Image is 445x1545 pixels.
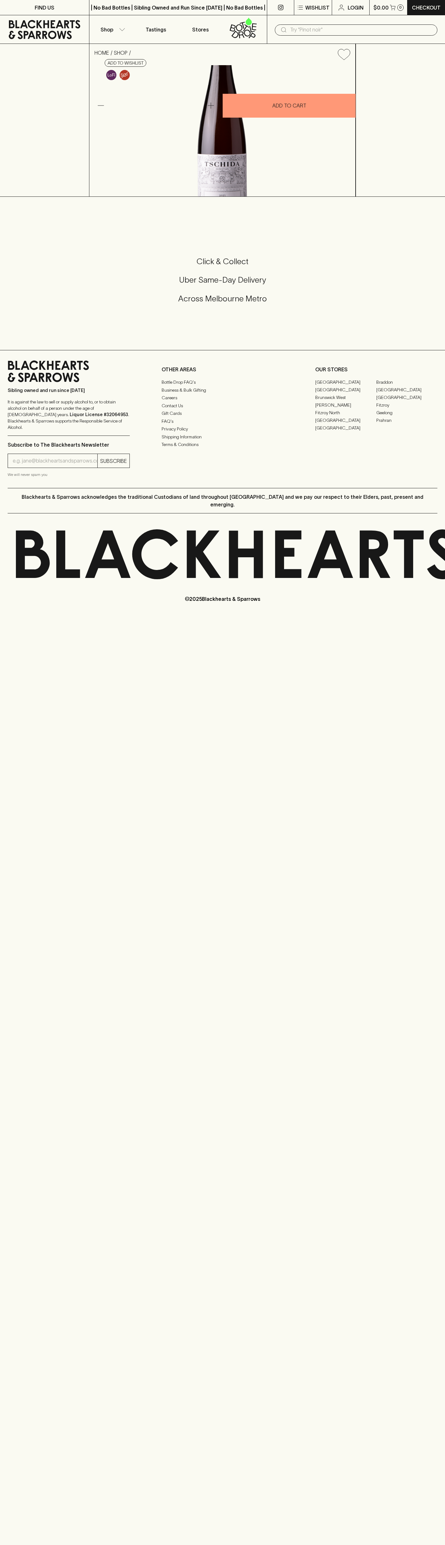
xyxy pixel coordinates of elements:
img: Sulphur Free [120,70,130,80]
p: Sibling owned and run since [DATE] [8,387,130,394]
a: Business & Bulk Gifting [162,386,284,394]
a: Terms & Conditions [162,441,284,449]
p: SUBSCRIBE [100,457,127,465]
a: Brunswick West [315,394,376,401]
div: Call to action block [8,231,437,337]
a: SHOP [114,50,128,56]
p: 0 [399,6,402,9]
button: Add to wishlist [105,59,146,67]
a: FAQ's [162,417,284,425]
a: Prahran [376,416,437,424]
p: Login [348,4,364,11]
a: [GEOGRAPHIC_DATA] [376,386,437,394]
a: Stores [178,15,223,44]
p: Subscribe to The Blackhearts Newsletter [8,441,130,449]
a: [GEOGRAPHIC_DATA] [315,416,376,424]
h5: Click & Collect [8,256,437,267]
button: ADD TO CART [223,94,356,118]
input: e.g. jane@blackheartsandsparrows.com.au [13,456,97,466]
input: Try "Pinot noir" [290,25,432,35]
a: Gift Cards [162,410,284,417]
p: OUR STORES [315,366,437,373]
h5: Across Melbourne Metro [8,293,437,304]
a: [GEOGRAPHIC_DATA] [315,378,376,386]
p: ADD TO CART [272,102,306,109]
img: 40652.png [89,65,355,196]
p: Stores [192,26,209,33]
a: Made and bottled without any added Sulphur Dioxide (SO2) [118,68,131,82]
p: OTHER AREAS [162,366,284,373]
button: SUBSCRIBE [98,454,129,468]
a: Geelong [376,409,437,416]
p: Shop [101,26,113,33]
a: [GEOGRAPHIC_DATA] [315,386,376,394]
a: Tastings [134,15,178,44]
p: $0.00 [373,4,389,11]
p: Checkout [412,4,441,11]
p: FIND US [35,4,54,11]
a: Contact Us [162,402,284,409]
a: Fitzroy [376,401,437,409]
a: Some may call it natural, others minimum intervention, either way, it’s hands off & maybe even a ... [105,68,118,82]
a: Shipping Information [162,433,284,441]
strong: Liquor License #32064953 [70,412,128,417]
button: Add to wishlist [335,46,353,63]
a: Privacy Policy [162,425,284,433]
a: [GEOGRAPHIC_DATA] [315,424,376,432]
a: Braddon [376,378,437,386]
p: Tastings [146,26,166,33]
button: Shop [89,15,134,44]
h5: Uber Same-Day Delivery [8,275,437,285]
img: Lo-Fi [106,70,116,80]
p: Wishlist [305,4,330,11]
a: HOME [94,50,109,56]
a: [PERSON_NAME] [315,401,376,409]
p: Blackhearts & Sparrows acknowledges the traditional Custodians of land throughout [GEOGRAPHIC_DAT... [12,493,433,508]
a: Fitzroy North [315,409,376,416]
a: [GEOGRAPHIC_DATA] [376,394,437,401]
a: Careers [162,394,284,402]
p: We will never spam you [8,471,130,478]
a: Bottle Drop FAQ's [162,379,284,386]
p: It is against the law to sell or supply alcohol to, or to obtain alcohol on behalf of a person un... [8,399,130,430]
